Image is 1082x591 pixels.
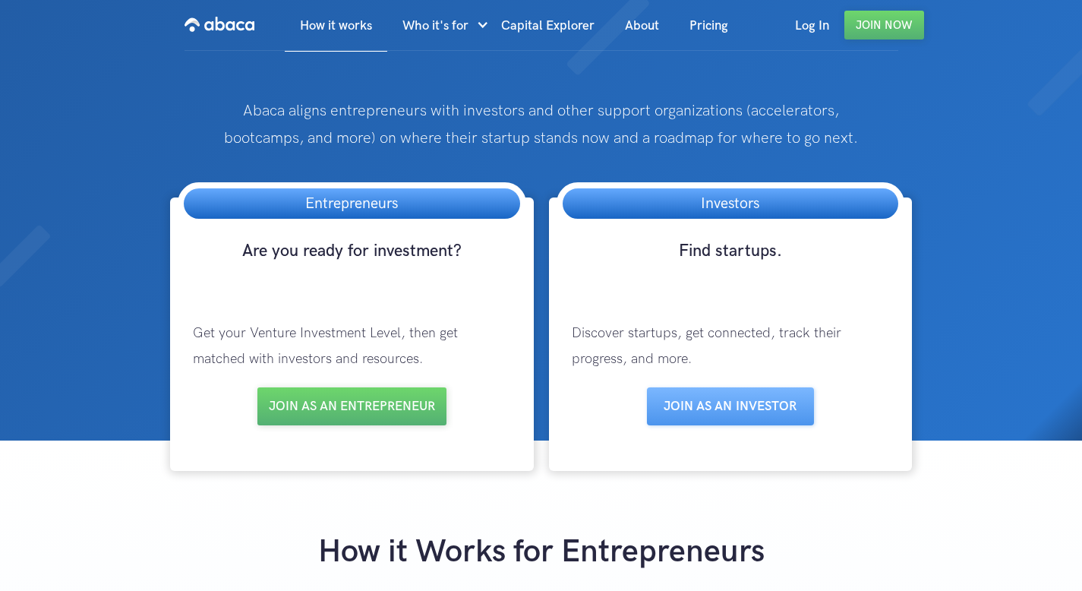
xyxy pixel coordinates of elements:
p: Discover startups, get connected, track their progress, and more. [557,305,905,387]
strong: How it Works for Entrepreneurs [318,533,765,571]
p: Get your Venture Investment Level, then get matched with investors and resources. [178,305,526,387]
a: Join as aN INVESTOR [647,387,814,425]
a: Join as an entrepreneur [257,387,446,425]
h3: Find startups. [557,240,905,290]
h3: Entrepreneurs [290,188,413,219]
img: Abaca logo [185,12,254,36]
h3: Investors [686,188,774,219]
a: Join Now [844,11,924,40]
h3: Are you ready for investment? [178,240,526,290]
p: Abaca aligns entrepreneurs with investors and other support organizations (accelerators, bootcamp... [216,97,866,152]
